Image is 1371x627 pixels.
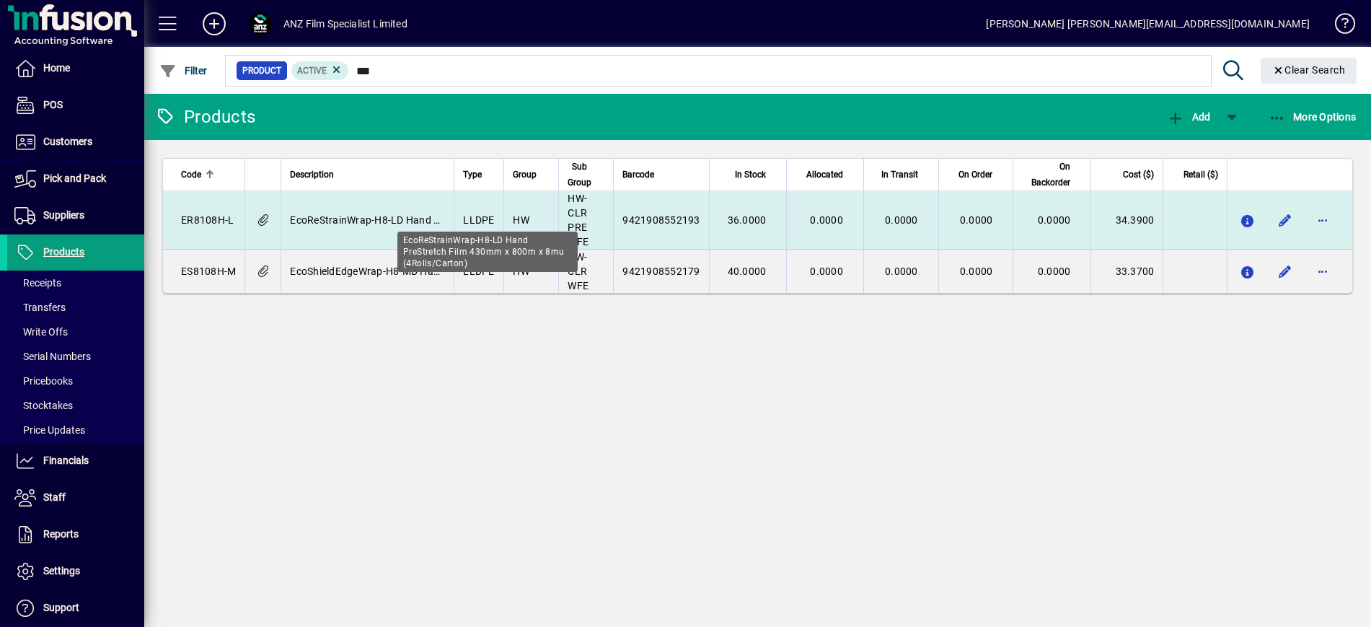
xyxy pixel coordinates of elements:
[958,167,992,183] span: On Order
[14,351,91,362] span: Serial Numbers
[297,66,327,76] span: Active
[291,61,349,80] mat-chip: Activation Status: Active
[14,375,73,387] span: Pricebooks
[1324,3,1353,50] a: Knowledge Base
[622,167,654,183] span: Barcode
[237,11,283,37] button: Profile
[43,602,79,613] span: Support
[7,344,144,369] a: Serial Numbers
[735,167,766,183] span: In Stock
[568,159,604,190] div: Sub Group
[7,443,144,479] a: Financials
[159,65,208,76] span: Filter
[1265,104,1360,130] button: More Options
[290,167,334,183] span: Description
[1163,104,1214,130] button: Add
[1022,159,1083,190] div: On Backorder
[1167,111,1210,123] span: Add
[960,266,993,277] span: 0.0000
[885,266,918,277] span: 0.0000
[1269,111,1357,123] span: More Options
[290,167,445,183] div: Description
[1090,191,1163,250] td: 34.3900
[806,167,843,183] span: Allocated
[728,214,767,226] span: 36.0000
[1274,209,1297,232] button: Edit
[986,12,1310,35] div: [PERSON_NAME] [PERSON_NAME][EMAIL_ADDRESS][DOMAIN_NAME]
[7,393,144,418] a: Stocktakes
[14,302,66,313] span: Transfers
[513,214,529,226] span: HW
[7,553,144,589] a: Settings
[513,167,537,183] span: Group
[622,266,700,277] span: 9421908552179
[1272,64,1346,76] span: Clear Search
[1274,260,1297,283] button: Edit
[14,424,85,436] span: Price Updates
[1090,250,1163,293] td: 33.3700
[43,136,92,147] span: Customers
[463,214,494,226] span: LLDPE
[290,266,679,277] span: EcoShieldEdgeWrap-H8-MD Hand Stretch Film 450mm x 600m x (4Rolls/Carton)
[43,455,89,466] span: Financials
[960,214,993,226] span: 0.0000
[7,161,144,197] a: Pick and Pack
[397,232,578,272] div: EcoReStrainWrap-H8-LD Hand PreStretch Film 430mm x 800m x 8mu (4Rolls/Carton)
[810,214,843,226] span: 0.0000
[728,266,767,277] span: 40.0000
[1022,159,1070,190] span: On Backorder
[568,251,588,291] span: HW-CLR WFE
[181,167,201,183] span: Code
[43,246,84,258] span: Products
[290,214,680,226] span: EcoReStrainWrap-H8-LD Hand PreStretch Film 430mm x 800m x (4Rolls/Carton)
[795,167,855,183] div: Allocated
[43,209,84,221] span: Suppliers
[1183,167,1218,183] span: Retail ($)
[463,167,482,183] span: Type
[7,124,144,160] a: Customers
[1311,209,1334,232] button: More options
[810,266,843,277] span: 0.0000
[14,400,73,411] span: Stocktakes
[14,326,68,338] span: Write Offs
[1123,167,1154,183] span: Cost ($)
[7,418,144,442] a: Price Updates
[7,369,144,393] a: Pricebooks
[568,159,591,190] span: Sub Group
[7,590,144,626] a: Support
[7,295,144,320] a: Transfers
[242,63,281,78] span: Product
[7,271,144,295] a: Receipts
[513,167,550,183] div: Group
[181,214,234,226] span: ER8108H-L
[718,167,780,183] div: In Stock
[43,491,66,503] span: Staff
[622,214,700,226] span: 9421908552193
[1038,266,1071,277] span: 0.0000
[156,58,211,84] button: Filter
[7,480,144,516] a: Staff
[885,214,918,226] span: 0.0000
[7,517,144,553] a: Reports
[14,277,61,289] span: Receipts
[7,87,144,123] a: POS
[7,198,144,234] a: Suppliers
[1261,58,1357,84] button: Clear
[181,266,236,277] span: ES8108H-M
[948,167,1006,183] div: On Order
[7,320,144,344] a: Write Offs
[43,565,80,576] span: Settings
[7,51,144,87] a: Home
[191,11,237,37] button: Add
[43,528,79,540] span: Reports
[43,172,106,184] span: Pick and Pack
[181,167,236,183] div: Code
[873,167,931,183] div: In Transit
[283,12,407,35] div: ANZ Film Specialist Limited
[155,105,255,128] div: Products
[568,193,588,247] span: HW-CLR PRE WFE
[43,62,70,74] span: Home
[881,167,918,183] span: In Transit
[622,167,700,183] div: Barcode
[1038,214,1071,226] span: 0.0000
